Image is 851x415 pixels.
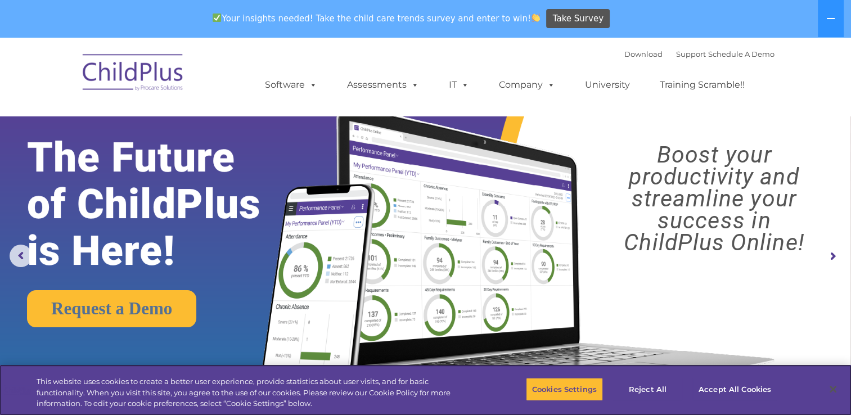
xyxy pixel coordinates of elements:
div: This website uses cookies to create a better user experience, provide statistics about user visit... [37,376,468,409]
a: Training Scramble!! [649,74,756,96]
font: | [624,49,775,58]
a: Schedule A Demo [708,49,775,58]
button: Reject All [613,377,683,401]
a: Company [488,74,566,96]
span: Phone number [156,120,204,129]
a: Assessments [336,74,430,96]
rs-layer: Boost your productivity and streamline your success in ChildPlus Online! [588,144,840,254]
span: Your insights needed! Take the child care trends survey and enter to win! [208,7,545,29]
img: 👏 [532,13,540,22]
a: Request a Demo [27,290,196,327]
a: Software [254,74,328,96]
a: University [574,74,641,96]
rs-layer: The Future of ChildPlus is Here! [27,134,299,274]
button: Cookies Settings [526,377,603,401]
a: Support [676,49,706,58]
a: Download [624,49,663,58]
span: Take Survey [553,9,604,29]
button: Accept All Cookies [692,377,777,401]
img: ✅ [213,13,221,22]
span: Last name [156,74,191,83]
button: Close [821,377,845,402]
a: Take Survey [546,9,610,29]
a: IT [438,74,480,96]
img: ChildPlus by Procare Solutions [77,46,190,102]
